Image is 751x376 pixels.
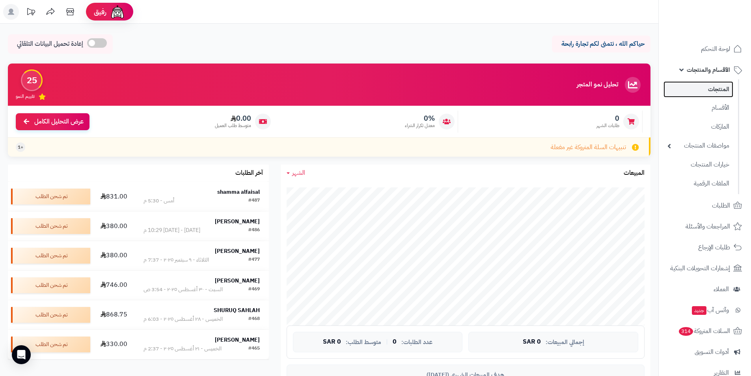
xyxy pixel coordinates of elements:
[11,307,90,323] div: تم شحن الطلب
[248,345,260,353] div: #465
[663,118,733,135] a: الماركات
[663,238,746,257] a: طلبات الإرجاع
[93,271,134,300] td: 746.00
[663,99,733,116] a: الأقسام
[697,6,744,22] img: logo-2.png
[248,315,260,323] div: #468
[215,114,251,123] span: 0.00
[663,259,746,278] a: إشعارات التحويلات البنكية
[663,137,733,154] a: مواصفات المنتجات
[11,248,90,264] div: تم شحن الطلب
[596,122,619,129] span: طلبات الشهر
[94,7,106,17] span: رفيق
[248,197,260,205] div: #487
[546,339,584,346] span: إجمالي المبيعات:
[663,301,746,320] a: وآتس آبجديد
[93,241,134,270] td: 380.00
[551,143,626,152] span: تنبيهات السلة المتروكة غير مفعلة
[93,182,134,211] td: 831.00
[217,188,260,196] strong: shamma alfaisal
[686,221,730,232] span: المراجعات والأسئلة
[248,286,260,294] div: #469
[215,247,260,255] strong: [PERSON_NAME]
[235,170,263,177] h3: آخر الطلبات
[143,256,209,264] div: الثلاثاء - ٩ سبتمبر ٢٠٢٥ - 7:37 م
[11,337,90,352] div: تم شحن الطلب
[93,300,134,329] td: 868.75
[93,330,134,359] td: 330.00
[215,122,251,129] span: متوسط طلب العميل
[386,339,388,345] span: |
[143,286,223,294] div: السبت - ٣٠ أغسطس ٢٠٢٥ - 3:54 ص
[215,277,260,285] strong: [PERSON_NAME]
[323,339,341,346] span: 0 SAR
[143,345,222,353] div: الخميس - ٢١ أغسطس ٢٠٢٥ - 2:37 م
[712,200,730,211] span: الطلبات
[663,342,746,361] a: أدوات التسويق
[692,306,706,315] span: جديد
[663,196,746,215] a: الطلبات
[292,168,305,178] span: الشهر
[405,122,435,129] span: معدل تكرار الشراء
[18,144,23,151] span: +1
[663,156,733,173] a: خيارات المنتجات
[393,339,397,346] span: 0
[93,211,134,241] td: 380.00
[670,263,730,274] span: إشعارات التحويلات البنكية
[577,81,618,88] h3: تحليل نمو المتجر
[143,315,223,323] div: الخميس - ٢٨ أغسطس ٢٠٢٥ - 6:03 م
[21,4,41,22] a: تحديثات المنصة
[401,339,432,346] span: عدد الطلبات:
[17,39,83,49] span: إعادة تحميل البيانات التلقائي
[215,217,260,226] strong: [PERSON_NAME]
[714,284,729,295] span: العملاء
[12,345,31,364] div: Open Intercom Messenger
[214,306,260,314] strong: SHURUQ SAHLAH
[11,189,90,204] div: تم شحن الطلب
[678,327,693,336] span: 314
[663,175,733,192] a: الملفات الرقمية
[248,226,260,234] div: #486
[16,113,89,130] a: عرض التحليل الكامل
[678,325,730,337] span: السلات المتروكة
[110,4,125,20] img: ai-face.png
[346,339,381,346] span: متوسط الطلب:
[287,168,305,178] a: الشهر
[691,305,729,316] span: وآتس آب
[624,170,645,177] h3: المبيعات
[663,280,746,299] a: العملاء
[687,64,730,75] span: الأقسام والمنتجات
[701,43,730,54] span: لوحة التحكم
[663,322,746,340] a: السلات المتروكة314
[11,218,90,234] div: تم شحن الطلب
[558,39,645,49] p: حياكم الله ، نتمنى لكم تجارة رابحة
[143,226,200,234] div: [DATE] - [DATE] 10:29 م
[663,81,733,97] a: المنتجات
[523,339,541,346] span: 0 SAR
[663,217,746,236] a: المراجعات والأسئلة
[663,39,746,58] a: لوحة التحكم
[698,242,730,253] span: طلبات الإرجاع
[596,114,619,123] span: 0
[248,256,260,264] div: #477
[143,197,174,205] div: أمس - 5:30 م
[16,93,35,100] span: تقييم النمو
[215,336,260,344] strong: [PERSON_NAME]
[405,114,435,123] span: 0%
[34,117,84,126] span: عرض التحليل الكامل
[11,277,90,293] div: تم شحن الطلب
[695,346,729,357] span: أدوات التسويق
